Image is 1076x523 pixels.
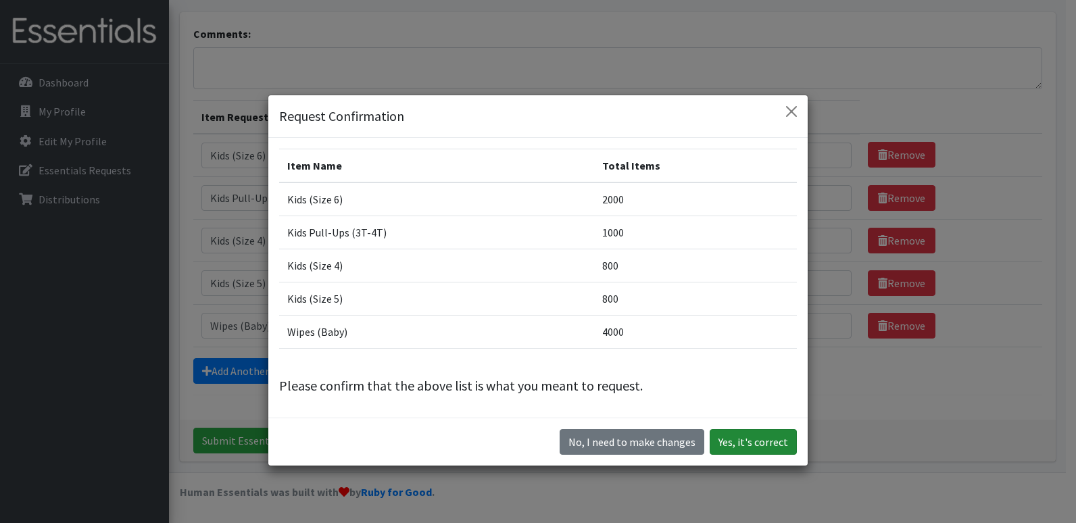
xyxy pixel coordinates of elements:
[594,249,797,282] td: 800
[594,149,797,183] th: Total Items
[279,216,594,249] td: Kids Pull-Ups (3T-4T)
[279,282,594,316] td: Kids (Size 5)
[594,316,797,349] td: 4000
[781,101,802,122] button: Close
[279,106,404,126] h5: Request Confirmation
[279,316,594,349] td: Wipes (Baby)
[279,182,594,216] td: Kids (Size 6)
[594,216,797,249] td: 1000
[279,376,797,396] p: Please confirm that the above list is what you meant to request.
[710,429,797,455] button: Yes, it's correct
[560,429,704,455] button: No I need to make changes
[594,282,797,316] td: 800
[594,182,797,216] td: 2000
[279,249,594,282] td: Kids (Size 4)
[279,149,594,183] th: Item Name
